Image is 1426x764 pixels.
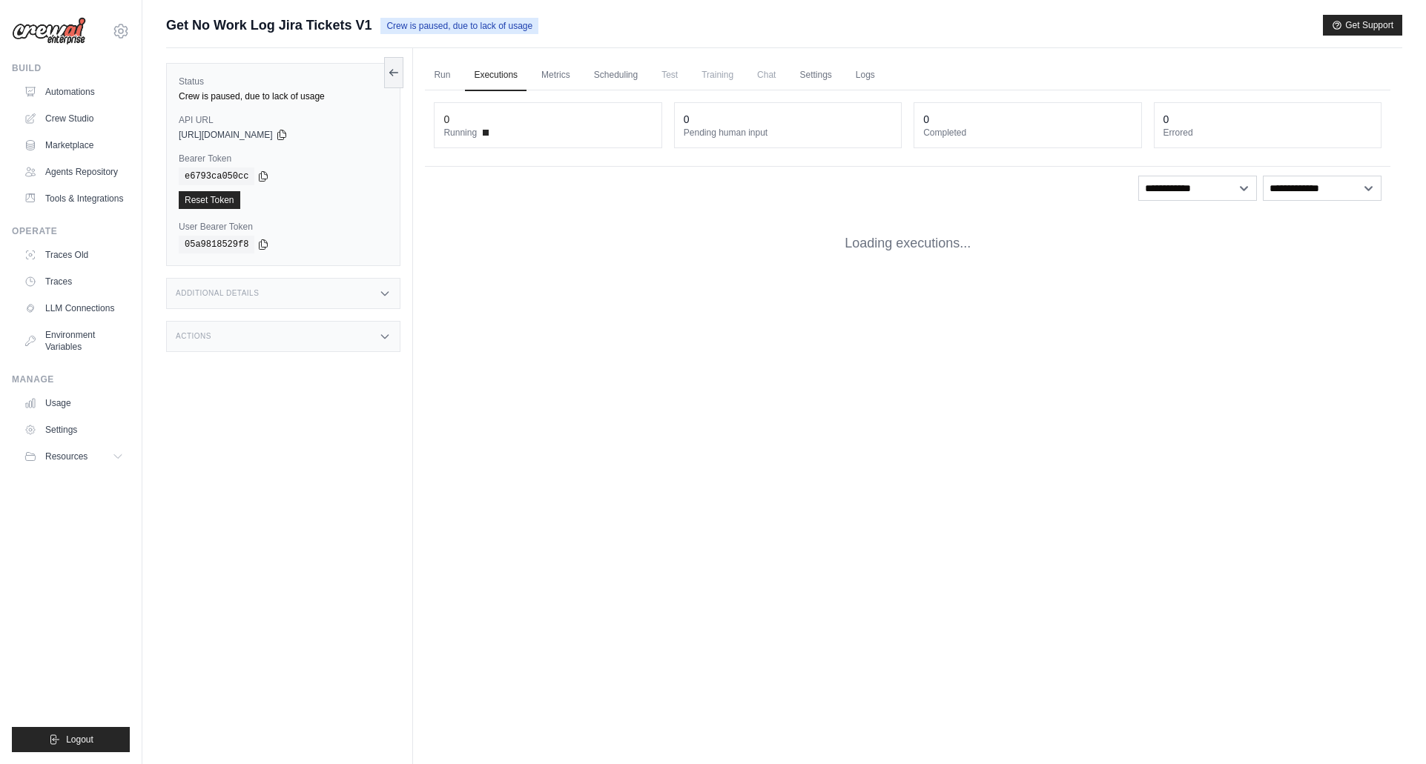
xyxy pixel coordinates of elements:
[179,153,388,165] label: Bearer Token
[684,112,690,127] div: 0
[1163,112,1169,127] div: 0
[653,60,687,90] span: Test
[18,323,130,359] a: Environment Variables
[847,60,884,91] a: Logs
[790,60,840,91] a: Settings
[179,167,254,185] code: e6793ca050cc
[18,160,130,184] a: Agents Repository
[18,391,130,415] a: Usage
[532,60,579,91] a: Metrics
[179,114,388,126] label: API URL
[748,60,785,90] span: Chat is not available until the deployment is complete
[12,727,130,752] button: Logout
[12,62,130,74] div: Build
[12,373,130,385] div: Manage
[18,418,130,442] a: Settings
[166,15,372,36] span: Get No Work Log Jira Tickets V1
[66,734,93,745] span: Logout
[176,332,211,341] h3: Actions
[18,107,130,130] a: Crew Studio
[425,210,1390,277] div: Loading executions...
[179,90,388,102] div: Crew is paused, due to lack of usage
[380,18,538,34] span: Crew is paused, due to lack of usage
[179,76,388,87] label: Status
[12,225,130,237] div: Operate
[179,236,254,253] code: 05a9818529f8
[18,133,130,157] a: Marketplace
[18,270,130,293] a: Traces
[12,17,86,45] img: Logo
[923,127,1132,139] dt: Completed
[18,187,130,210] a: Tools & Integrations
[1323,15,1402,36] button: Get Support
[18,243,130,267] a: Traces Old
[179,221,388,233] label: User Bearer Token
[443,112,449,127] div: 0
[684,127,892,139] dt: Pending human input
[585,60,647,91] a: Scheduling
[18,445,130,468] button: Resources
[425,60,459,91] a: Run
[45,451,88,462] span: Resources
[18,296,130,320] a: LLM Connections
[18,80,130,104] a: Automations
[176,289,259,298] h3: Additional Details
[179,191,240,209] a: Reset Token
[443,127,477,139] span: Running
[693,60,742,90] span: Training is not available until the deployment is complete
[923,112,929,127] div: 0
[465,60,527,91] a: Executions
[179,129,273,141] span: [URL][DOMAIN_NAME]
[1163,127,1372,139] dt: Errored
